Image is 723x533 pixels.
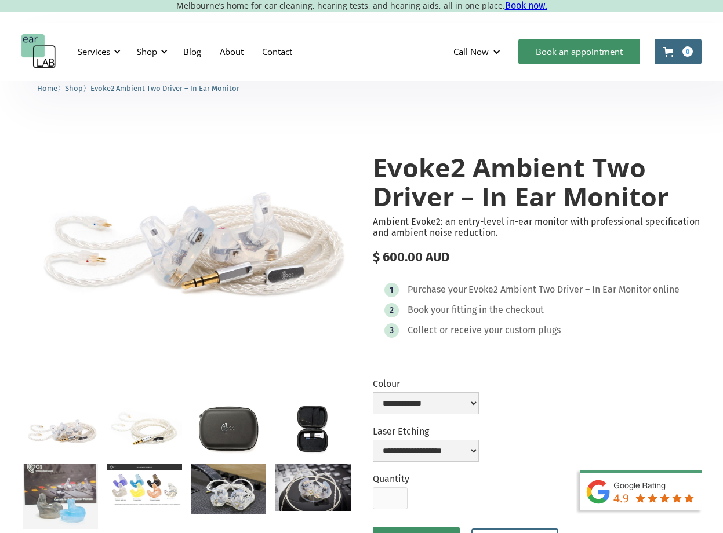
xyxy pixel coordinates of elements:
[130,34,171,69] div: Shop
[518,39,640,64] a: Book an appointment
[373,426,479,437] label: Laser Etching
[23,130,351,348] img: Evoke2 Ambient Two Driver – In Ear Monitor
[408,304,544,316] div: Book your fitting in the checkout
[78,46,110,57] div: Services
[21,34,56,69] a: home
[37,84,57,93] span: Home
[65,84,83,93] span: Shop
[23,130,351,348] a: open lightbox
[408,324,561,336] div: Collect or receive your custom plugs
[37,82,65,94] li: 〉
[444,34,513,69] div: Call Now
[90,82,239,93] a: Evoke2 Ambient Two Driver – In Ear Monitor
[275,405,350,454] a: open lightbox
[107,405,182,452] a: open lightbox
[390,326,394,335] div: 3
[71,34,124,69] div: Services
[191,464,266,514] a: open lightbox
[210,35,253,68] a: About
[373,216,700,238] p: Ambient Evoke2: an entry-level in-ear monitor with professional specification and ambient noise r...
[253,35,301,68] a: Contact
[390,306,394,315] div: 2
[408,284,467,295] div: Purchase your
[653,284,680,295] div: online
[107,464,182,506] a: open lightbox
[65,82,90,94] li: 〉
[65,82,83,93] a: Shop
[37,82,57,93] a: Home
[453,46,489,57] div: Call Now
[373,250,700,265] div: $ 600.00 AUD
[23,405,98,455] a: open lightbox
[655,39,702,64] a: Open cart
[275,464,350,511] a: open lightbox
[373,473,409,484] label: Quantity
[682,46,693,57] div: 0
[174,35,210,68] a: Blog
[373,378,479,389] label: Colour
[468,284,651,295] div: Evoke2 Ambient Two Driver – In Ear Monitor
[137,46,157,57] div: Shop
[390,286,393,294] div: 1
[191,405,266,454] a: open lightbox
[373,153,700,210] h1: Evoke2 Ambient Two Driver – In Ear Monitor
[23,464,98,529] a: open lightbox
[90,84,239,93] span: Evoke2 Ambient Two Driver – In Ear Monitor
